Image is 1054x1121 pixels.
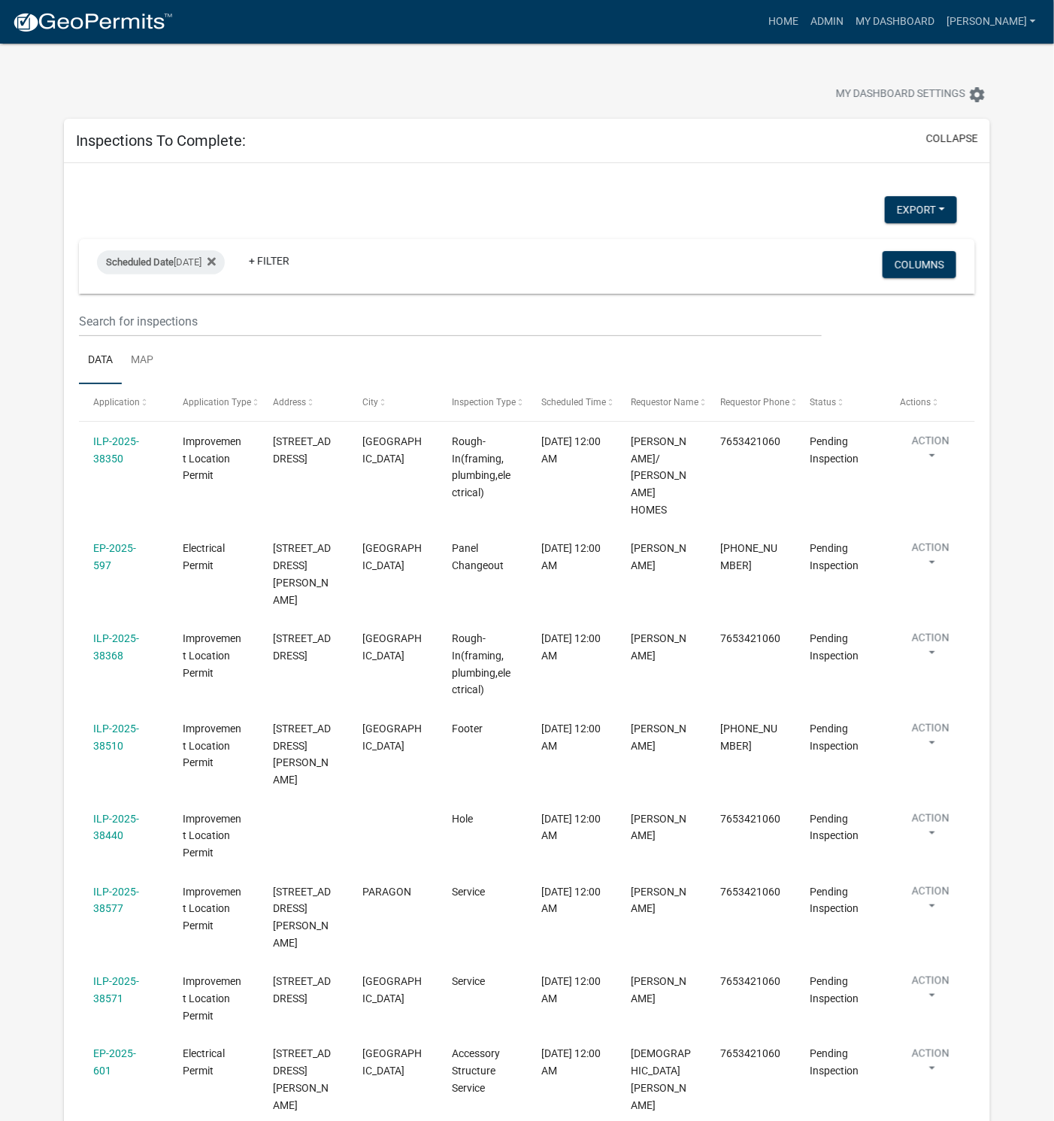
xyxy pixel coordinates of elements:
[810,886,859,915] span: Pending Inspection
[541,632,601,662] span: 09/24/2025, 12:00 AM
[183,542,225,571] span: Electrical Permit
[940,8,1042,36] a: [PERSON_NAME]
[721,397,790,407] span: Requestor Phone
[541,542,601,571] span: 09/24/2025, 12:00 AM
[183,435,241,482] span: Improvement Location Permit
[93,542,136,571] a: EP-2025-597
[810,632,859,662] span: Pending Inspection
[362,723,422,752] span: MARTINSVILLE
[183,1048,225,1077] span: Electrical Permit
[541,975,601,1004] span: 09/24/2025, 12:00 AM
[721,1048,781,1060] span: 7653421060
[122,337,162,385] a: Map
[183,813,241,859] span: Improvement Location Permit
[183,886,241,932] span: Improvement Location Permit
[721,542,778,571] span: 765-792-4012
[721,632,781,644] span: 7653421060
[452,632,510,695] span: Rough-In(framing, plumbing,electrical)
[438,384,527,420] datatable-header-cell: Inspection Type
[362,542,422,571] span: MARTINSVILLE
[452,886,485,898] span: Service
[721,435,781,447] span: 7653421060
[273,397,306,407] span: Address
[850,8,940,36] a: My Dashboard
[721,813,781,825] span: 7653421060
[183,632,241,679] span: Improvement Location Permit
[93,435,139,465] a: ILP-2025-38350
[810,435,859,465] span: Pending Inspection
[900,397,931,407] span: Actions
[926,131,978,147] button: collapse
[616,384,706,420] datatable-header-cell: Requestor Name
[721,886,781,898] span: 7653421060
[885,196,957,223] button: Export
[900,540,962,577] button: Action
[968,86,986,104] i: settings
[237,247,301,274] a: + Filter
[362,886,411,898] span: PARAGON
[93,723,139,752] a: ILP-2025-38510
[900,433,962,471] button: Action
[93,813,139,842] a: ILP-2025-38440
[836,86,965,104] span: My Dashboard Settings
[93,975,139,1004] a: ILP-2025-38571
[900,630,962,668] button: Action
[810,813,859,842] span: Pending Inspection
[93,1048,136,1077] a: EP-2025-601
[452,813,473,825] span: Hole
[810,542,859,571] span: Pending Inspection
[810,397,837,407] span: Status
[883,251,956,278] button: Columns
[804,8,850,36] a: Admin
[362,1048,422,1077] span: MARTINSVILLE
[900,1046,962,1083] button: Action
[452,723,483,735] span: Footer
[93,397,140,407] span: Application
[541,1048,601,1077] span: 09/24/2025, 12:00 AM
[183,723,241,769] span: Improvement Location Permit
[258,384,347,420] datatable-header-cell: Address
[106,256,174,268] span: Scheduled Date
[348,384,438,420] datatable-header-cell: City
[79,337,122,385] a: Data
[900,973,962,1010] button: Action
[900,810,962,848] button: Action
[362,632,422,662] span: MARTINSVILLE
[362,397,378,407] span: City
[810,723,859,752] span: Pending Inspection
[168,384,258,420] datatable-header-cell: Application Type
[721,975,781,987] span: 7653421060
[886,384,975,420] datatable-header-cell: Actions
[362,975,422,1004] span: MARTINSVILLE
[810,975,859,1004] span: Pending Inspection
[631,397,698,407] span: Requestor Name
[824,80,998,109] button: My Dashboard Settingssettings
[631,1048,691,1111] span: Christiana Allen
[541,813,601,842] span: 09/24/2025, 12:00 AM
[273,542,331,605] span: 2360 PUMPKINVINE HILL RD
[183,397,251,407] span: Application Type
[631,542,686,571] span: William Walls
[796,384,886,420] datatable-header-cell: Status
[631,975,686,1004] span: Donna
[273,723,331,786] span: 2116 DILLMAN RD
[97,250,225,274] div: [DATE]
[452,435,510,498] span: Rough-In(framing, plumbing,electrical)
[631,632,686,662] span: James
[93,632,139,662] a: ILP-2025-38368
[541,397,606,407] span: Scheduled Time
[79,306,822,337] input: Search for inspections
[93,886,139,915] a: ILP-2025-38577
[541,435,601,465] span: 09/24/2025, 12:00 AM
[183,975,241,1022] span: Improvement Location Permit
[273,1048,331,1111] span: 3870 EGBERT RD
[631,813,686,842] span: MIKE FRIES
[527,384,616,420] datatable-header-cell: Scheduled Time
[810,1048,859,1077] span: Pending Inspection
[631,723,686,752] span: Chad Fletcher
[452,1048,500,1095] span: Accessory Structure Service
[76,132,246,150] h5: Inspections To Complete:
[273,886,331,949] span: 665 S DENNY HILL RD
[706,384,795,420] datatable-header-cell: Requestor Phone
[721,723,778,752] span: 317-319-2766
